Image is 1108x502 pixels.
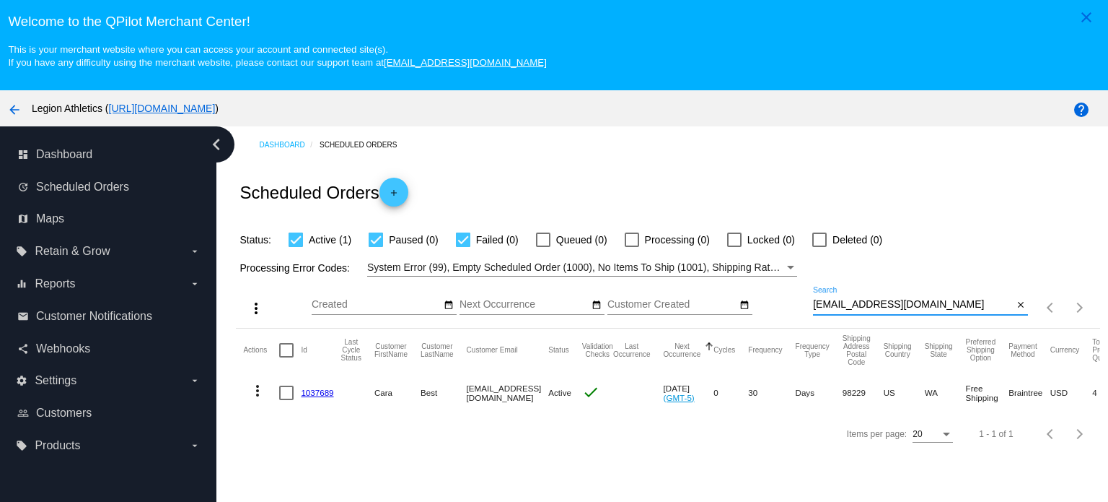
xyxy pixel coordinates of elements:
[189,246,201,257] i: arrow_drop_down
[17,149,29,160] i: dashboard
[1050,372,1093,414] mat-cell: USD
[16,246,27,257] i: local_offer
[385,188,403,205] mat-icon: add
[747,231,795,248] span: Locked (0)
[8,44,546,68] small: This is your merchant website where you can access your account and connected site(s). If you hav...
[341,338,361,362] button: Change sorting for LastProcessingCycleId
[713,346,735,355] button: Change sorting for Cycles
[17,143,201,166] a: dashboard Dashboard
[36,212,64,225] span: Maps
[739,300,749,311] mat-icon: date_range
[966,372,1009,414] mat-cell: Free Shipping
[17,402,201,425] a: people_outline Customers
[1073,101,1090,118] mat-icon: help
[32,103,219,114] span: Legion Athletics ( )
[966,338,996,362] button: Change sorting for PreferredShippingOption
[444,300,454,311] mat-icon: date_range
[17,407,29,419] i: people_outline
[259,134,320,156] a: Dashboard
[384,57,547,68] a: [EMAIL_ADDRESS][DOMAIN_NAME]
[813,299,1013,311] input: Search
[247,300,265,317] mat-icon: more_vert
[16,440,27,451] i: local_offer
[748,372,795,414] mat-cell: 30
[309,231,351,248] span: Active (1)
[467,346,518,355] button: Change sorting for CustomerEmail
[17,207,201,230] a: map Maps
[884,342,912,358] button: Change sorting for ShippingCountry
[979,429,1013,439] div: 1 - 1 of 1
[239,262,350,274] span: Processing Error Codes:
[1065,293,1094,322] button: Next page
[17,213,29,225] i: map
[582,329,613,372] mat-header-cell: Validation Checks
[17,305,201,328] a: email Customer Notifications
[189,375,201,386] i: arrow_drop_down
[925,372,966,414] mat-cell: WA
[832,231,882,248] span: Deleted (0)
[548,346,568,355] button: Change sorting for Status
[582,384,599,401] mat-icon: check
[421,342,454,358] button: Change sorting for CustomerLastName
[913,429,922,439] span: 20
[17,311,29,322] i: email
[664,342,701,358] button: Change sorting for NextOccurrenceUtc
[796,372,843,414] mat-cell: Days
[460,299,589,311] input: Next Occurrence
[1008,372,1050,414] mat-cell: Braintree
[1078,9,1095,26] mat-icon: close
[847,429,907,439] div: Items per page:
[476,231,519,248] span: Failed (0)
[17,176,201,199] a: update Scheduled Orders
[17,343,29,355] i: share
[607,299,737,311] input: Customer Created
[374,342,408,358] button: Change sorting for CustomerFirstName
[613,342,651,358] button: Change sorting for LastOccurrenceUtc
[713,372,748,414] mat-cell: 0
[8,14,1099,30] h3: Welcome to the QPilot Merchant Center!
[239,234,271,246] span: Status:
[205,133,228,156] i: chevron_left
[36,148,92,161] span: Dashboard
[664,393,695,402] a: (GMT-5)
[35,439,80,452] span: Products
[189,278,201,290] i: arrow_drop_down
[374,372,421,414] mat-cell: Cara
[664,372,714,414] mat-cell: [DATE]
[645,231,710,248] span: Processing (0)
[1016,300,1026,311] mat-icon: close
[843,372,884,414] mat-cell: 98229
[189,440,201,451] i: arrow_drop_down
[36,342,90,355] span: Webhooks
[548,388,571,397] span: Active
[320,134,410,156] a: Scheduled Orders
[17,181,29,193] i: update
[35,245,110,258] span: Retain & Grow
[1065,420,1094,449] button: Next page
[6,101,23,118] mat-icon: arrow_back
[843,334,871,366] button: Change sorting for ShippingPostcode
[796,342,830,358] button: Change sorting for FrequencyType
[36,181,129,194] span: Scheduled Orders
[16,278,27,290] i: equalizer
[36,407,92,420] span: Customers
[467,372,549,414] mat-cell: [EMAIL_ADDRESS][DOMAIN_NAME]
[301,388,333,397] a: 1037689
[421,372,467,414] mat-cell: Best
[748,346,782,355] button: Change sorting for Frequency
[389,231,438,248] span: Paused (0)
[913,430,953,440] mat-select: Items per page:
[35,277,75,290] span: Reports
[36,310,152,323] span: Customer Notifications
[35,374,76,387] span: Settings
[249,382,266,399] mat-icon: more_vert
[925,342,953,358] button: Change sorting for ShippingState
[1037,293,1065,322] button: Previous page
[884,372,925,414] mat-cell: US
[16,375,27,386] i: settings
[1050,346,1080,355] button: Change sorting for CurrencyIso
[592,300,602,311] mat-icon: date_range
[556,231,607,248] span: Queued (0)
[1008,342,1037,358] button: Change sorting for PaymentMethod.Type
[1037,420,1065,449] button: Previous page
